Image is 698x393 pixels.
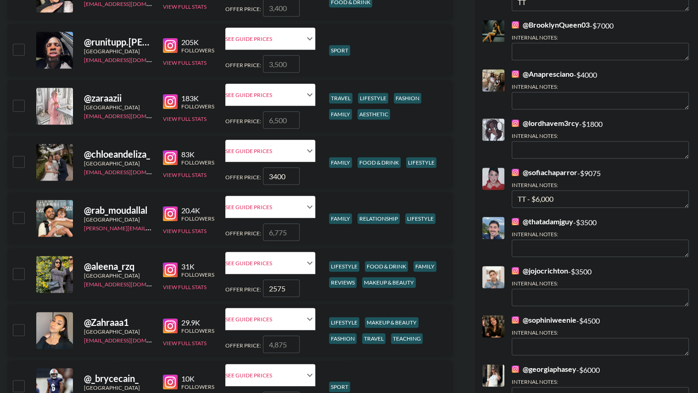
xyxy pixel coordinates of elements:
div: - $ 1800 [512,119,689,159]
div: @ runitupp.[PERSON_NAME] [84,36,152,48]
div: Internal Notes: [512,231,689,238]
a: [EMAIL_ADDRESS][DOMAIN_NAME] [84,279,176,288]
div: Followers [181,47,214,54]
div: family [329,109,352,120]
a: @lordhavem3rcy [512,119,579,128]
span: Offer Price: [225,62,261,68]
div: aesthetic [357,109,390,120]
div: Internal Notes: [512,83,689,90]
button: View Full Stats [163,228,207,234]
div: 29.9K [181,318,214,327]
img: Instagram [163,38,178,53]
span: Offer Price: [225,342,261,349]
div: Internal Notes: [512,378,689,385]
input: 3,400 [263,167,300,185]
div: family [413,261,436,272]
div: sport [329,382,350,392]
button: View Full Stats [163,340,207,347]
span: Offer Price: [225,118,261,125]
div: @ chloeandeliza_ [84,148,152,160]
div: relationship [357,213,400,224]
div: sport [329,45,350,56]
div: See Guide Prices [225,260,304,267]
div: lifestyle [329,317,359,328]
div: Internal Notes: [512,132,689,139]
img: Instagram [512,120,519,127]
div: See Guide Prices [225,316,304,323]
div: See Guide Prices [225,204,304,211]
button: View Full Stats [163,171,207,178]
div: - $ 4000 [512,69,689,109]
div: Internal Notes: [512,182,689,188]
div: See Guide Prices [225,140,315,162]
div: See Guide Prices [225,252,315,274]
img: Instagram [163,262,178,277]
button: View Full Stats [163,115,207,122]
div: Followers [181,103,214,110]
div: reviews [329,277,357,288]
div: [GEOGRAPHIC_DATA] [84,160,152,167]
div: [GEOGRAPHIC_DATA] [84,104,152,111]
a: @Anapresciano [512,69,574,79]
div: See Guide Prices [225,308,315,330]
div: teaching [391,333,423,344]
div: Internal Notes: [512,34,689,41]
input: 3,500 [263,55,300,73]
img: Instagram [163,150,178,165]
a: @sofiachaparror [512,168,577,177]
input: 6,500 [263,111,300,129]
img: Instagram [512,169,519,176]
a: [PERSON_NAME][EMAIL_ADDRESS][DOMAIN_NAME] [84,223,220,232]
div: food & drink [365,261,408,272]
textarea: TT - $6,000 [512,190,689,208]
div: [GEOGRAPHIC_DATA] [84,216,152,223]
div: See Guide Prices [225,364,315,386]
button: View Full Stats [163,3,207,10]
div: - $ 9075 [512,168,689,208]
input: 2,575 [263,279,300,297]
div: Followers [181,271,214,278]
div: travel [329,93,352,103]
a: [EMAIL_ADDRESS][DOMAIN_NAME] [84,111,176,120]
div: food & drink [357,157,401,168]
a: @sophiniweenie [512,315,576,325]
button: View Full Stats [163,284,207,290]
div: - $ 4500 [512,315,689,355]
div: - $ 3500 [512,217,689,257]
div: family [329,157,352,168]
div: @ aleena_rzq [84,261,152,272]
div: See Guide Prices [225,91,304,98]
div: See Guide Prices [225,372,304,379]
div: @ Zahraaa1 [84,317,152,328]
div: 205K [181,38,214,47]
div: makeup & beauty [362,277,416,288]
a: [EMAIL_ADDRESS][DOMAIN_NAME] [84,55,176,63]
div: 83K [181,150,214,159]
input: 6,775 [263,223,300,241]
a: [EMAIL_ADDRESS][DOMAIN_NAME] [84,335,176,344]
div: fashion [329,333,357,344]
div: family [329,213,352,224]
div: See Guide Prices [225,35,304,42]
div: @ rab_moudallal [84,205,152,216]
a: @georgiaphasey [512,365,576,374]
div: lifestyle [329,261,359,272]
img: Instagram [163,94,178,109]
div: [GEOGRAPHIC_DATA] [84,48,152,55]
div: Internal Notes: [512,329,689,336]
img: Instagram [512,316,519,324]
div: lifestyle [358,93,388,103]
img: Instagram [512,365,519,373]
input: 4,875 [263,336,300,353]
img: Instagram [512,267,519,274]
div: travel [362,333,385,344]
div: @ zaraazii [84,92,152,104]
span: Offer Price: [225,230,261,237]
img: Instagram [512,70,519,78]
div: - $ 3500 [512,266,689,306]
a: @jojocrichton [512,266,568,275]
img: Instagram [512,21,519,28]
span: Offer Price: [225,6,261,12]
div: [GEOGRAPHIC_DATA] [84,272,152,279]
div: lifestyle [406,157,436,168]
